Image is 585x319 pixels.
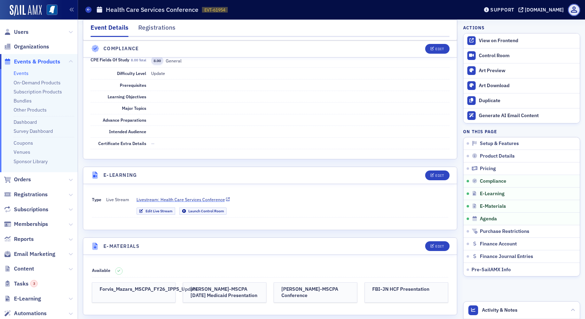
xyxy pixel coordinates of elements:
[120,82,146,88] span: Prerequisites
[106,6,198,14] h1: Health Care Services Conference
[479,113,576,119] div: Generate AI Email Content
[179,207,227,215] a: Launch Control Room
[463,33,580,48] a: View on Frontend
[14,235,34,243] span: Reports
[14,280,38,288] span: Tasks
[568,4,580,16] span: Profile
[281,286,350,298] h3: [PERSON_NAME]-MSCPA Conference
[480,253,533,260] span: Finance Journal Entries
[463,48,580,63] a: Control Room
[14,58,60,66] span: Events & Products
[131,58,146,62] span: 8.00 total
[4,220,48,228] a: Memberships
[463,93,580,108] button: Duplicate
[14,176,31,183] span: Orders
[274,282,357,303] a: [PERSON_NAME]-MSCPA Conference
[14,250,55,258] span: Email Marketing
[435,244,444,248] div: Edit
[136,196,225,203] span: Livestream: Health Care Services Conference
[480,166,496,172] span: Pricing
[122,105,146,111] span: Major Topics
[204,7,225,13] span: EVT-61954
[14,265,34,273] span: Content
[425,241,449,251] button: Edit
[4,191,48,198] a: Registrations
[490,7,514,13] div: Support
[4,250,55,258] a: Email Marketing
[91,23,128,37] div: Event Details
[92,197,101,202] span: Type
[92,282,175,303] a: Forvis_Mazars_MSCPA_FY26_IPPS_Update
[14,220,48,228] span: Memberships
[10,5,42,16] img: SailAMX
[480,228,529,235] span: Purchase Restrictions
[471,266,511,273] span: Pre-SailAMX Info
[42,5,57,16] a: View Homepage
[14,28,29,36] span: Users
[425,44,449,54] button: Edit
[480,140,519,147] span: Setup & Features
[479,53,576,59] div: Control Room
[14,128,53,134] a: Survey Dashboard
[91,57,146,62] span: CPE Fields of Study
[463,24,485,31] h4: Actions
[480,191,505,197] span: E-Learning
[4,310,47,317] a: Automations
[14,158,48,165] a: Sponsor Library
[4,206,48,213] a: Subscriptions
[14,119,37,125] a: Dashboard
[103,243,140,250] h4: E-Materials
[4,265,34,273] a: Content
[480,241,517,247] span: Finance Account
[525,7,564,13] div: [DOMAIN_NAME]
[183,282,266,303] a: [PERSON_NAME]-MSCPA [DATE] Medicaid Presentation
[151,140,155,146] span: —
[14,206,48,213] span: Subscriptions
[425,170,449,180] button: Edit
[136,196,230,203] a: Livestream: Health Care Services Conference
[463,78,580,93] a: Art Download
[14,43,49,51] span: Organizations
[136,207,175,215] a: Edit Live Stream
[14,70,29,76] a: Events
[480,203,506,210] span: E-Materials
[30,280,38,287] div: 3
[480,216,497,222] span: Agenda
[117,70,146,76] span: Difficulty Level
[103,172,137,179] h4: E-Learning
[98,140,146,146] span: Certificate Extra Details
[14,98,32,104] a: Bundles
[480,178,506,184] span: Compliance
[14,79,61,86] a: On-Demand Products
[108,94,146,99] span: Learning Objectives
[518,7,566,12] button: [DOMAIN_NAME]
[4,235,34,243] a: Reports
[14,310,47,317] span: Automations
[4,58,60,66] a: Events & Products
[14,191,48,198] span: Registrations
[103,117,146,123] span: Advance Preparations
[14,295,41,303] span: E-Learning
[103,45,139,52] h4: Compliance
[480,153,515,159] span: Product Details
[138,23,175,36] div: Registrations
[109,129,146,134] span: Intended Audience
[4,28,29,36] a: Users
[482,306,517,314] span: Activity & Notes
[463,128,580,135] h4: On this page
[365,282,448,303] a: FBI-JN HCF Presentation
[106,196,129,215] span: Live Stream
[151,56,163,65] span: 8.00
[47,5,57,15] img: SailAMX
[4,295,41,303] a: E-Learning
[479,98,576,104] div: Duplicate
[92,267,110,273] span: Available
[4,280,38,288] a: Tasks3
[479,38,576,44] div: View on Frontend
[14,140,33,146] a: Coupons
[463,108,580,123] button: Generate AI Email Content
[4,43,49,51] a: Organizations
[14,149,30,155] a: Venues
[435,47,444,51] div: Edit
